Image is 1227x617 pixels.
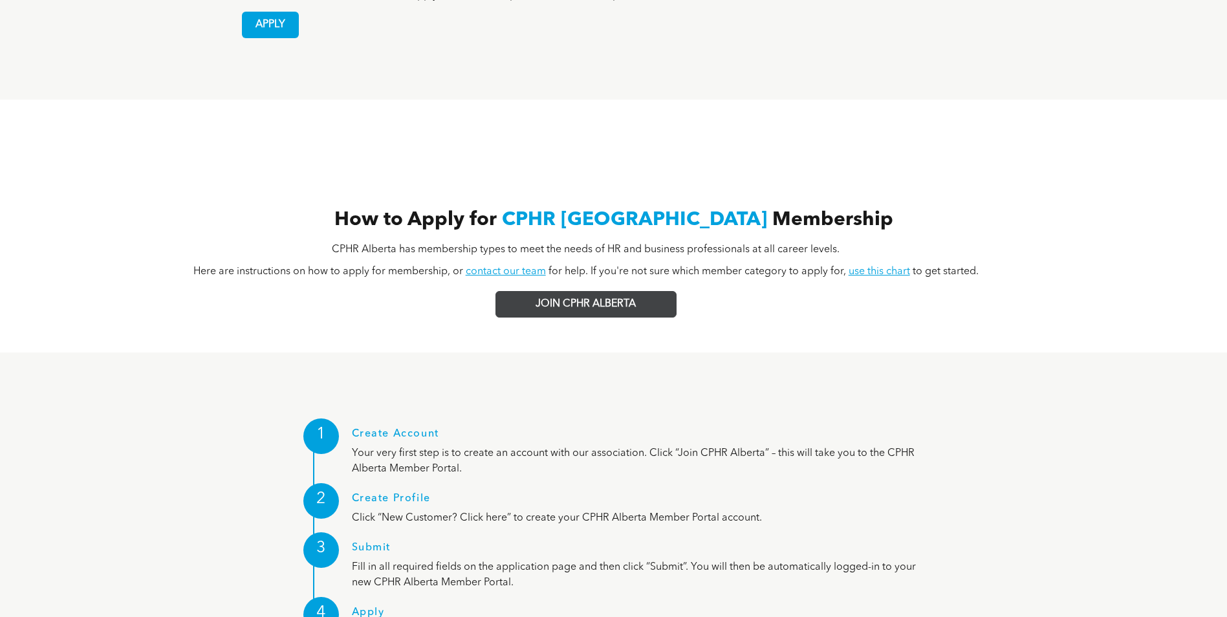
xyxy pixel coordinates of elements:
[466,266,546,277] a: contact our team
[243,12,298,38] span: APPLY
[849,266,910,277] a: use this chart
[548,266,846,277] span: for help. If you're not sure which member category to apply for,
[303,532,339,568] div: 3
[352,493,937,510] h1: Create Profile
[352,510,937,526] p: Click “New Customer? Click here” to create your CPHR Alberta Member Portal account.
[334,210,497,230] span: How to Apply for
[352,428,937,446] h1: Create Account
[303,418,339,454] div: 1
[352,446,937,477] p: Your very first step is to create an account with our association. Click “Join CPHR Alberta” – th...
[502,210,767,230] span: CPHR [GEOGRAPHIC_DATA]
[352,542,937,559] h1: Submit
[495,291,677,318] a: JOIN CPHR ALBERTA
[242,12,299,38] a: APPLY
[772,210,893,230] span: Membership
[536,298,636,310] span: JOIN CPHR ALBERTA
[352,559,937,590] p: Fill in all required fields on the application page and then click “Submit”. You will then be aut...
[193,266,463,277] span: Here are instructions on how to apply for membership, or
[913,266,979,277] span: to get started.
[303,483,339,519] div: 2
[332,244,840,255] span: CPHR Alberta has membership types to meet the needs of HR and business professionals at all caree...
